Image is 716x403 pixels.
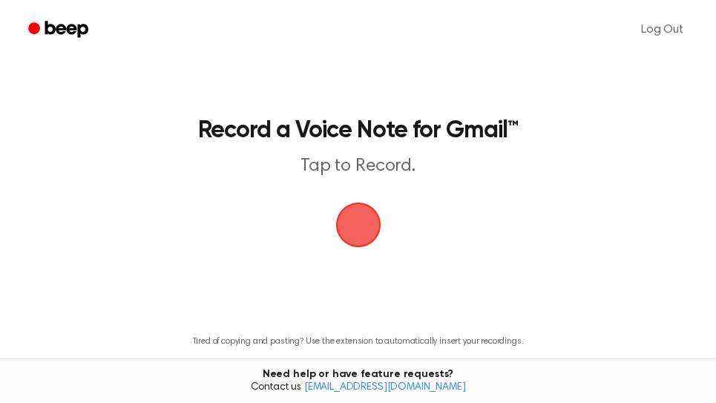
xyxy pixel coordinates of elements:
[304,382,466,393] a: [EMAIL_ADDRESS][DOMAIN_NAME]
[160,119,556,142] h1: Record a Voice Note for Gmail™
[193,336,524,347] p: Tired of copying and pasting? Use the extension to automatically insert your recordings.
[18,16,102,45] a: Beep
[626,12,698,47] a: Log Out
[336,203,381,247] img: Beep Logo
[160,154,556,179] p: Tap to Record.
[9,381,707,395] span: Contact us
